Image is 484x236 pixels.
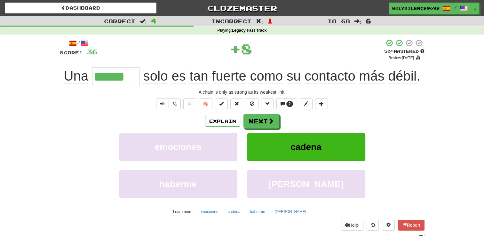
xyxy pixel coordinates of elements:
div: Text-to-speech controls [155,98,181,109]
button: Edit sentence (alt+d) [300,98,313,109]
small: Learn more: [173,209,194,214]
span: emociones [155,142,201,152]
span: Una [64,68,88,84]
button: Favorite sentence (alt+f) [183,98,196,109]
button: Next [243,114,279,129]
button: haberme [119,170,237,198]
button: Play sentence audio (ctl+space) [156,98,169,109]
span: 36 [87,48,98,56]
button: Grammar (alt+g) [261,98,274,109]
button: Set this sentence to 100% Mastered (alt+m) [215,98,228,109]
span: [PERSON_NAME] [268,179,344,189]
span: + [230,39,241,58]
span: débil [388,68,417,84]
button: haberme [246,207,268,216]
span: 6 [366,17,371,25]
span: To go [328,18,350,24]
div: A chain is only as strong as its weakest link. [60,89,424,95]
button: emociones [196,207,222,216]
button: [PERSON_NAME] [247,170,365,198]
button: Ignore sentence (alt+i) [246,98,258,109]
small: Review: [DATE] [388,56,414,60]
button: cadena [247,133,365,161]
button: Round history (alt+y) [367,220,379,231]
span: : [256,19,263,24]
button: emociones [119,133,237,161]
span: tan [189,68,208,84]
span: Incorrect [211,18,251,24]
strong: Legacy Fast Track [232,28,266,33]
span: es [171,68,186,84]
span: más [359,68,384,84]
a: Clozemaster [166,3,318,14]
button: 2 [276,98,297,109]
span: su [287,68,301,84]
button: Explain [205,116,240,127]
span: 50 % [384,49,394,54]
button: ½ [169,98,181,109]
button: Reset to 0% Mastered (alt+r) [230,98,243,109]
button: cadena [224,207,244,216]
span: contacto [305,68,355,84]
span: como [250,68,283,84]
span: fuerte [212,68,246,84]
div: / [60,39,98,47]
span: haberme [159,179,197,189]
span: . [139,68,420,84]
div: Mastered [384,49,424,54]
span: cadena [290,142,321,152]
span: 2 [289,102,291,106]
span: 8 [241,41,252,57]
a: HolySilence9092 / [389,3,471,14]
span: / [454,5,457,10]
span: solo [143,68,168,84]
span: 1 [267,17,273,25]
span: 4 [151,17,156,25]
span: Score: [60,50,83,55]
span: HolySilence9092 [392,5,440,11]
button: [PERSON_NAME] [271,207,310,216]
button: Add to collection (alt+a) [315,98,328,109]
button: Report [398,220,424,231]
button: Help! [341,220,364,231]
span: : [354,19,361,24]
span: Correct [104,18,135,24]
a: Dashboard [5,3,156,13]
button: 🧠 [199,98,212,109]
span: : [140,19,147,24]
